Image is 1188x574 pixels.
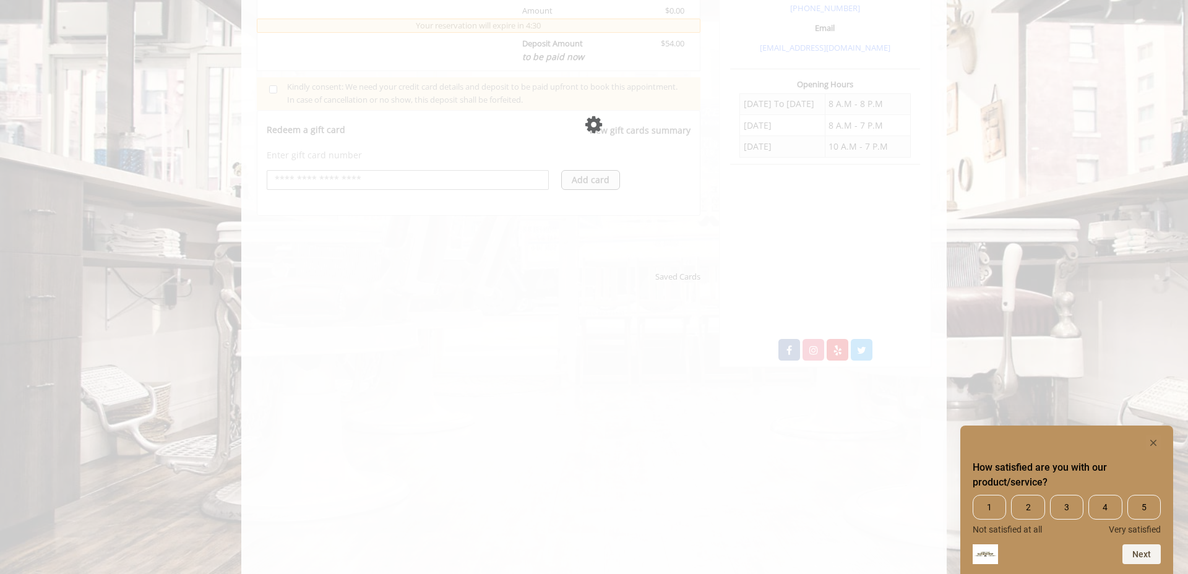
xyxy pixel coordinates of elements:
[1050,495,1083,520] span: 3
[1011,495,1044,520] span: 2
[1127,495,1161,520] span: 5
[1146,435,1161,450] button: Hide survey
[1122,544,1161,564] button: Next question
[1088,495,1122,520] span: 4
[973,495,1006,520] span: 1
[973,495,1161,534] div: How satisfied are you with our product/service? Select an option from 1 to 5, with 1 being Not sa...
[973,460,1161,490] h2: How satisfied are you with our product/service? Select an option from 1 to 5, with 1 being Not sa...
[973,525,1042,534] span: Not satisfied at all
[1109,525,1161,534] span: Very satisfied
[973,435,1161,564] div: How satisfied are you with our product/service? Select an option from 1 to 5, with 1 being Not sa...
